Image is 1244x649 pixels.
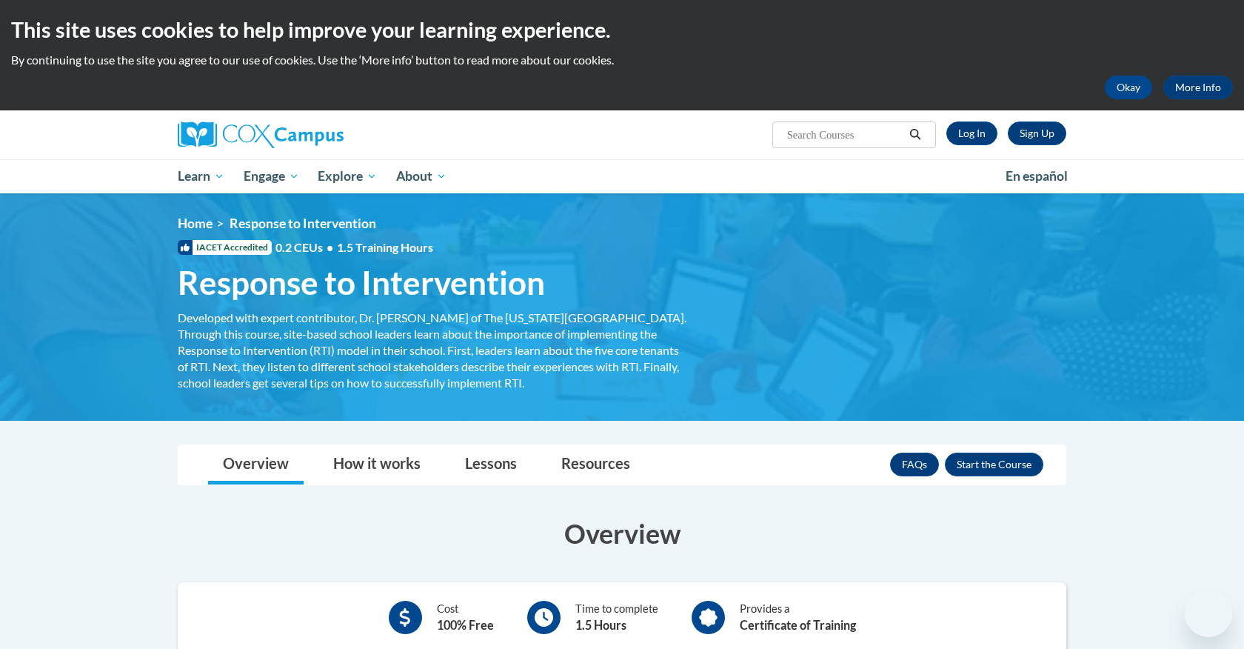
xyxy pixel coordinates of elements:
[546,445,645,485] a: Resources
[904,126,926,144] button: Search
[11,52,1233,68] p: By continuing to use the site you agree to our use of cookies. Use the ‘More info’ button to read...
[178,216,213,231] a: Home
[318,167,377,185] span: Explore
[11,15,1233,44] h2: This site uses cookies to help improve your learning experience.
[155,159,1088,193] div: Main menu
[178,122,459,148] a: Cox Campus
[890,453,939,476] a: FAQs
[450,445,532,485] a: Lessons
[178,310,689,391] div: Developed with expert contributor, Dr. [PERSON_NAME] of The [US_STATE][GEOGRAPHIC_DATA]. Through ...
[1008,122,1066,145] a: Register
[1185,590,1232,637] iframe: Button to launch messaging window
[387,159,456,193] a: About
[740,601,856,634] div: Provides a
[168,159,234,193] a: Learn
[327,240,333,254] span: •
[178,167,224,185] span: Learn
[178,515,1066,552] h3: Overview
[244,167,299,185] span: Engage
[1006,168,1068,184] span: En español
[178,122,344,148] img: Cox Campus
[275,239,433,256] span: 0.2 CEUs
[318,445,435,485] a: How it works
[437,618,494,632] b: 100% Free
[575,618,626,632] b: 1.5 Hours
[234,159,309,193] a: Engage
[396,167,447,185] span: About
[230,216,376,231] span: Response to Intervention
[437,601,494,634] div: Cost
[945,453,1043,476] button: Enroll
[178,263,545,302] span: Response to Intervention
[740,618,856,632] b: Certificate of Training
[337,240,433,254] span: 1.5 Training Hours
[208,445,304,485] a: Overview
[308,159,387,193] a: Explore
[946,122,997,145] a: Log In
[1163,76,1233,99] a: More Info
[1105,76,1152,99] button: Okay
[786,126,904,144] input: Search Courses
[996,161,1077,192] a: En español
[178,240,272,255] span: IACET Accredited
[575,601,658,634] div: Time to complete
